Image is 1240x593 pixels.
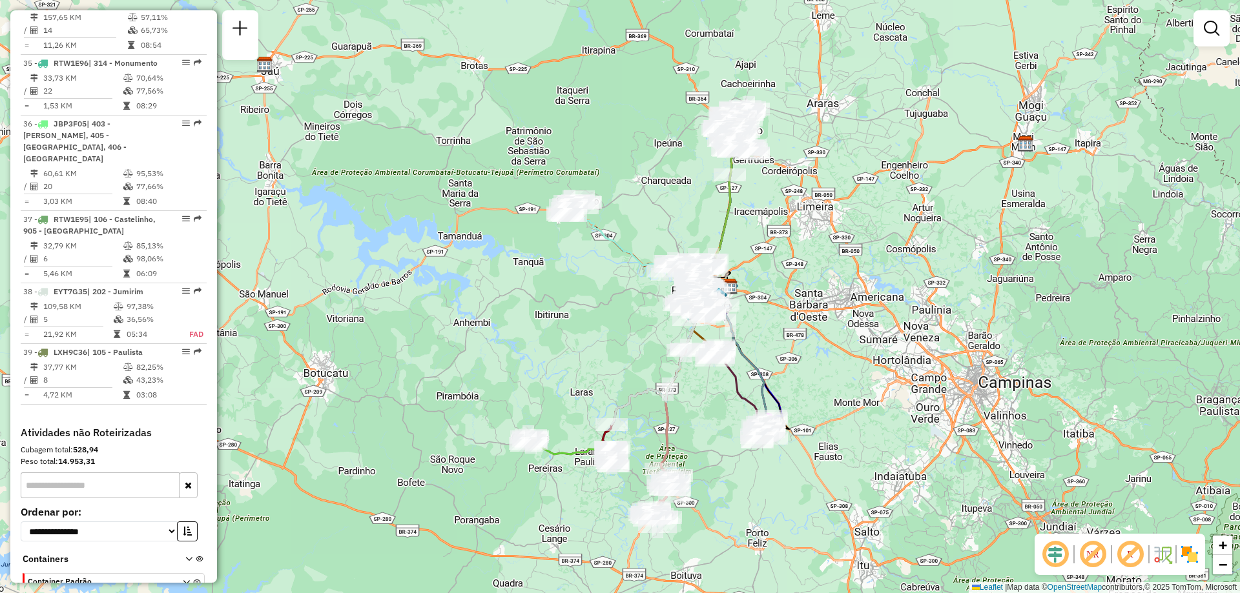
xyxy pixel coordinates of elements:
td: 21,92 KM [43,328,113,341]
td: / [23,24,30,37]
td: 4,72 KM [43,388,123,401]
i: Distância Total [30,74,38,82]
td: / [23,374,30,387]
label: Ordenar por: [21,504,207,519]
i: Total de Atividades [30,183,38,190]
span: Containers [23,552,169,566]
em: Opções [182,215,190,223]
i: % de utilização do peso [123,242,133,250]
td: 97,38% [126,300,176,313]
span: RTW1E95 [54,214,88,224]
em: Rota exportada [194,215,201,223]
td: 3,03 KM [43,195,123,208]
i: Distância Total [30,14,38,21]
td: = [23,195,30,208]
i: % de utilização do peso [114,303,123,310]
i: % de utilização da cubagem [123,87,133,95]
i: Total de Atividades [30,255,38,263]
em: Opções [182,59,190,66]
td: = [23,99,30,112]
i: Tempo total em rota [123,197,130,205]
i: Distância Total [30,170,38,177]
td: 77,66% [136,180,201,193]
span: 35 - [23,58,158,68]
i: Tempo total em rota [114,330,120,338]
td: 65,73% [140,24,201,37]
span: − [1219,556,1227,572]
td: 85,13% [136,239,201,252]
td: = [23,267,30,280]
i: % de utilização do peso [128,14,138,21]
span: + [1219,537,1227,553]
span: | [1005,583,1007,592]
td: 1,53 KM [43,99,123,112]
td: / [23,252,30,265]
td: 11,26 KM [43,39,127,52]
a: Exibir filtros [1199,15,1224,41]
td: / [23,85,30,97]
td: 6 [43,252,123,265]
td: 37,77 KM [43,361,123,374]
em: Opções [182,287,190,295]
em: Opções [182,348,190,356]
span: 38 - [23,286,143,296]
td: 43,23% [136,374,201,387]
em: Rota exportada [194,119,201,127]
span: LXH9C36 [54,347,87,357]
span: RTW1E96 [54,58,88,68]
td: 22 [43,85,123,97]
img: CDD Piracicaba [721,278,738,295]
img: 480 UDC Light Piracicaba [710,287,727,304]
a: Zoom in [1213,536,1232,555]
span: Ocultar deslocamento [1040,539,1071,570]
td: = [23,39,30,52]
td: 98,06% [136,252,201,265]
strong: 14.953,31 [58,456,95,466]
a: Leaflet [972,583,1003,592]
td: 70,64% [136,72,201,85]
img: Exibir/Ocultar setores [1179,544,1200,565]
td: 57,11% [140,11,201,24]
strong: 528,94 [73,445,98,454]
span: | 314 - Monumento [88,58,158,68]
td: 157,65 KM [43,11,127,24]
span: Exibir rótulo [1115,539,1146,570]
td: 32,79 KM [43,239,123,252]
span: | 106 - Castelinho, 905 - [GEOGRAPHIC_DATA] [23,214,156,236]
span: | 403 - [PERSON_NAME], 405 - [GEOGRAPHIC_DATA], 406 - [GEOGRAPHIC_DATA] [23,119,127,163]
td: 33,73 KM [43,72,123,85]
td: 95,53% [136,167,201,180]
i: Tempo total em rota [123,270,130,277]
td: 77,56% [136,85,201,97]
span: 36 - [23,119,127,163]
i: Tempo total em rota [123,391,130,399]
td: 5 [43,313,113,326]
i: Total de Atividades [30,26,38,34]
img: CDD Jau [256,56,273,73]
i: Total de Atividades [30,316,38,323]
i: % de utilização da cubagem [128,26,138,34]
em: Opções [182,119,190,127]
i: % de utilização do peso [123,170,133,177]
td: 20 [43,180,123,193]
em: Rota exportada [194,287,201,295]
div: Cubagem total: [21,444,207,456]
td: = [23,328,30,341]
td: 08:40 [136,195,201,208]
img: Fluxo de ruas [1152,544,1173,565]
span: 37 - [23,214,156,236]
td: 5,46 KM [43,267,123,280]
td: 06:09 [136,267,201,280]
td: 08:54 [140,39,201,52]
td: / [23,313,30,326]
i: % de utilização do peso [123,363,133,371]
em: Rota exportada [194,59,201,66]
span: | 105 - Paulista [87,347,143,357]
i: Tempo total em rota [128,41,134,49]
td: 36,56% [126,313,176,326]
td: 03:08 [136,388,201,401]
td: 14 [43,24,127,37]
span: | 202 - Jumirim [87,286,143,296]
td: / [23,180,30,193]
i: % de utilização da cubagem [123,183,133,190]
